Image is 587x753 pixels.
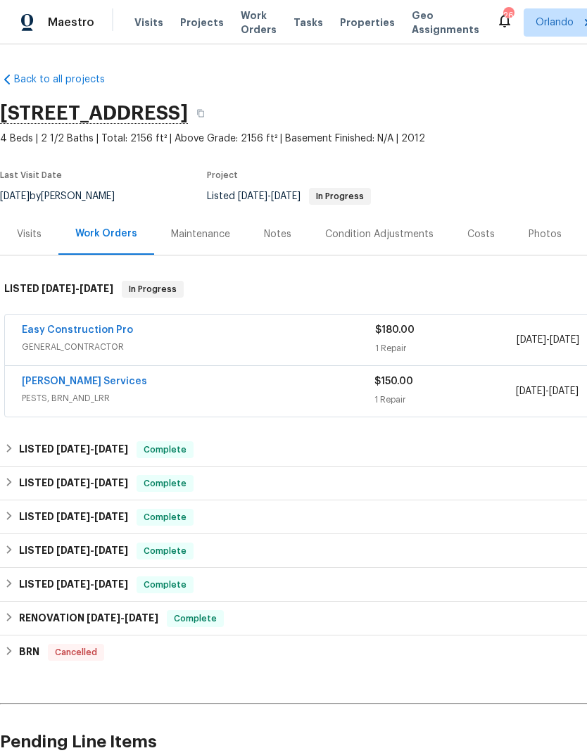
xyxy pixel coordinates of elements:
span: Geo Assignments [412,8,479,37]
span: Projects [180,15,224,30]
span: Cancelled [49,645,103,659]
span: [DATE] [238,191,267,201]
div: 1 Repair [374,393,515,407]
span: Properties [340,15,395,30]
span: PESTS, BRN_AND_LRR [22,391,374,405]
span: In Progress [310,192,370,201]
span: - [56,545,128,555]
span: Complete [138,544,192,558]
span: [DATE] [42,284,75,293]
span: - [87,613,158,623]
span: Complete [168,612,222,626]
span: - [56,579,128,589]
button: Copy Address [188,101,213,126]
div: Costs [467,227,495,241]
span: Complete [138,476,192,491]
h6: LISTED [19,509,128,526]
div: Notes [264,227,291,241]
span: Tasks [293,18,323,27]
span: [DATE] [87,613,120,623]
span: [DATE] [94,444,128,454]
div: Visits [17,227,42,241]
span: - [238,191,301,201]
h6: LISTED [19,441,128,458]
span: $180.00 [375,325,415,335]
span: [DATE] [56,444,90,454]
span: [DATE] [80,284,113,293]
h6: RENOVATION [19,610,158,627]
div: 26 [503,8,513,23]
span: - [56,478,128,488]
a: Easy Construction Pro [22,325,133,335]
span: Listed [207,191,371,201]
h6: LISTED [19,475,128,492]
h6: LISTED [19,543,128,559]
span: Visits [134,15,163,30]
span: - [516,384,579,398]
span: Complete [138,443,192,457]
span: [DATE] [56,545,90,555]
span: [DATE] [94,579,128,589]
h6: LISTED [4,281,113,298]
span: [DATE] [550,335,579,345]
span: - [56,444,128,454]
h6: LISTED [19,576,128,593]
span: Maestro [48,15,94,30]
span: Complete [138,510,192,524]
span: - [42,284,113,293]
div: Work Orders [75,227,137,241]
span: Complete [138,578,192,592]
span: [DATE] [549,386,579,396]
span: - [517,333,579,347]
span: [DATE] [56,579,90,589]
div: Maintenance [171,227,230,241]
span: Project [207,171,238,179]
span: [DATE] [94,478,128,488]
div: Photos [529,227,562,241]
span: $150.00 [374,376,413,386]
span: [DATE] [125,613,158,623]
span: Orlando [536,15,574,30]
span: Work Orders [241,8,277,37]
div: Condition Adjustments [325,227,434,241]
span: [DATE] [56,478,90,488]
span: [DATE] [516,386,545,396]
div: 1 Repair [375,341,517,355]
span: [DATE] [56,512,90,521]
h6: BRN [19,644,39,661]
span: [DATE] [517,335,546,345]
span: [DATE] [94,545,128,555]
span: In Progress [123,282,182,296]
span: [DATE] [271,191,301,201]
span: GENERAL_CONTRACTOR [22,340,375,354]
span: [DATE] [94,512,128,521]
span: - [56,512,128,521]
a: [PERSON_NAME] Services [22,376,147,386]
